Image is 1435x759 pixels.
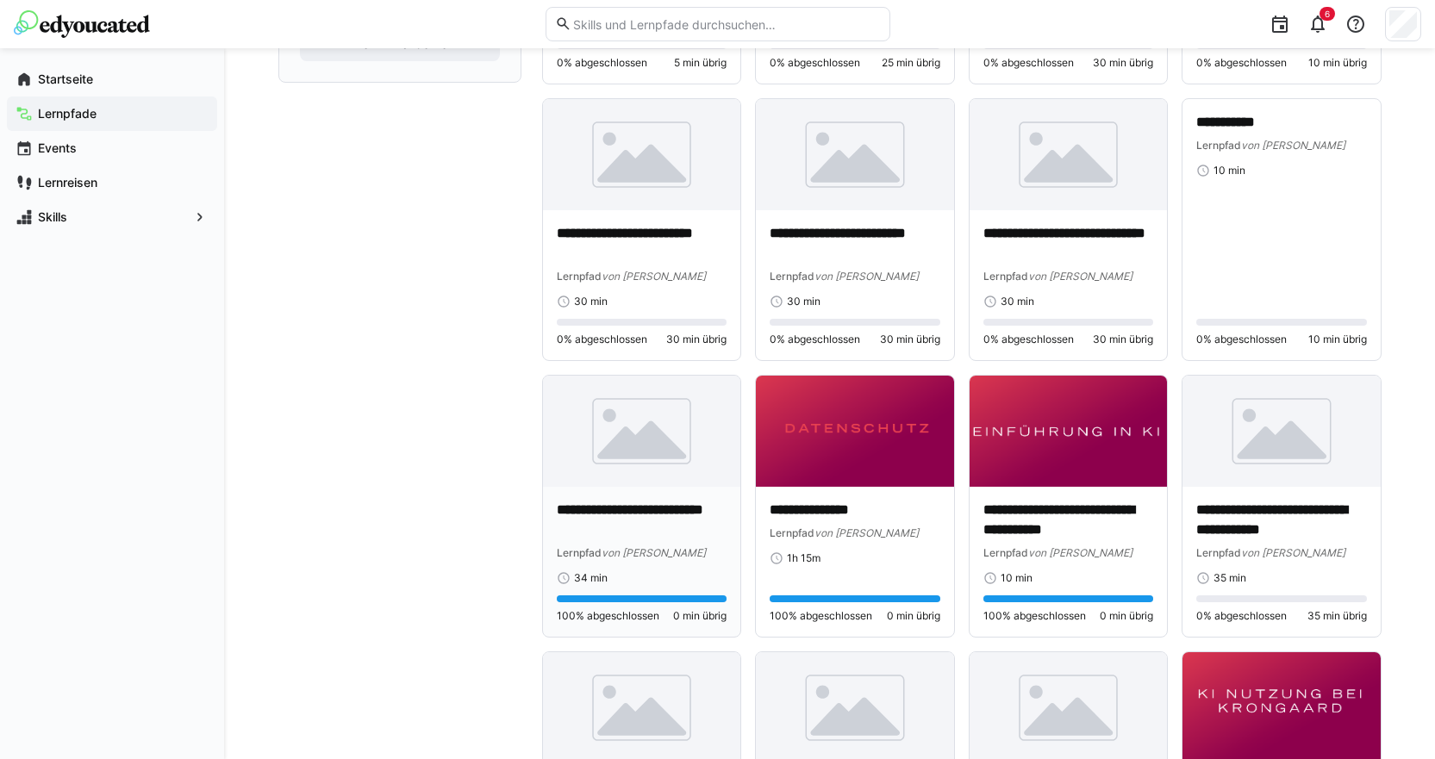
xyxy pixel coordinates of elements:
span: von [PERSON_NAME] [602,546,706,559]
span: Lernpfad [770,526,814,539]
span: von [PERSON_NAME] [602,270,706,283]
span: 0% abgeschlossen [1196,609,1287,623]
span: 0 min übrig [887,609,940,623]
span: von [PERSON_NAME] [1241,139,1345,152]
img: image [756,99,954,210]
span: von [PERSON_NAME] [814,526,919,539]
img: image [1182,376,1381,487]
span: Lernpfad [557,546,602,559]
span: 30 min übrig [1093,333,1153,346]
span: 30 min übrig [666,333,727,346]
span: 35 min übrig [1307,609,1367,623]
span: 0 min übrig [1100,609,1153,623]
span: 100% abgeschlossen [983,609,1086,623]
span: 5 min übrig [674,56,727,70]
span: 35 min [1214,571,1246,585]
span: von [PERSON_NAME] [814,270,919,283]
img: image [756,376,954,487]
span: 30 min übrig [1093,56,1153,70]
span: 30 min übrig [880,333,940,346]
span: 10 min [1214,164,1245,177]
span: Lernpfad [1196,546,1241,559]
span: Lernpfad [1196,139,1241,152]
span: 10 min übrig [1308,333,1367,346]
span: 100% abgeschlossen [557,609,659,623]
span: Lernpfad [983,270,1028,283]
span: 30 min [787,295,820,308]
span: 0% abgeschlossen [557,333,647,346]
span: 0% abgeschlossen [1196,333,1287,346]
span: 100% abgeschlossen [770,609,872,623]
img: image [543,99,741,210]
span: 6 [1325,9,1330,19]
span: Lernpfad [983,546,1028,559]
span: von [PERSON_NAME] [1241,546,1345,559]
span: 0% abgeschlossen [557,56,647,70]
span: 34 min [574,571,608,585]
span: 0% abgeschlossen [1196,56,1287,70]
span: 10 min [1001,571,1033,585]
span: 30 min [1001,295,1034,308]
span: 0 min übrig [673,609,727,623]
span: 10 min übrig [1308,56,1367,70]
span: 1h 15m [787,551,820,565]
span: Lernpfad [557,270,602,283]
span: 0% abgeschlossen [983,333,1074,346]
span: von [PERSON_NAME] [1028,546,1132,559]
span: von [PERSON_NAME] [1028,270,1132,283]
span: 25 min übrig [882,56,940,70]
span: 0% abgeschlossen [983,56,1074,70]
span: 0% abgeschlossen [770,56,860,70]
input: Skills und Lernpfade durchsuchen… [571,16,880,32]
span: Lernpfad [770,270,814,283]
img: image [970,376,1168,487]
img: image [970,99,1168,210]
span: 30 min [574,295,608,308]
span: 0% abgeschlossen [770,333,860,346]
img: image [543,376,741,487]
